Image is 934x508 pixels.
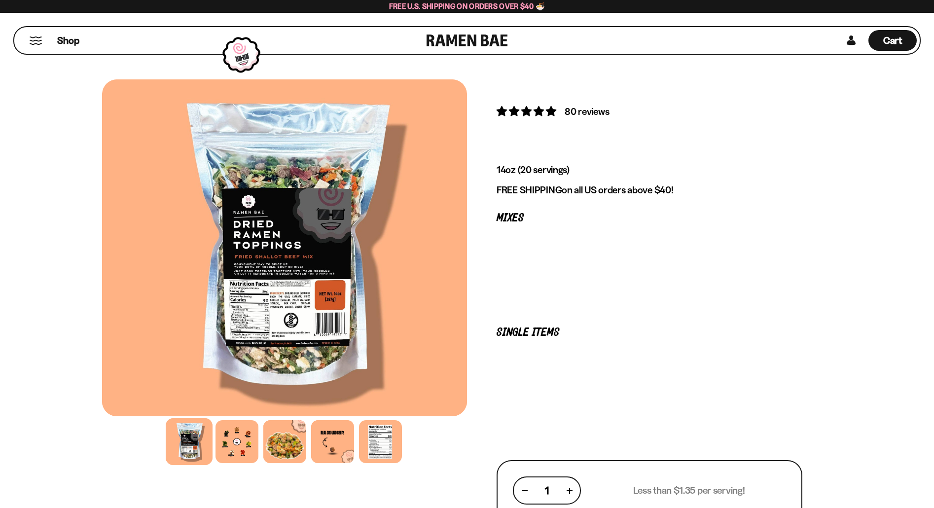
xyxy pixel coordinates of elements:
[57,30,79,51] a: Shop
[389,1,545,11] span: Free U.S. Shipping on Orders over $40 🍜
[565,106,609,117] span: 80 reviews
[883,35,902,46] span: Cart
[497,214,802,223] p: Mixes
[57,34,79,47] span: Shop
[497,184,562,196] strong: FREE SHIPPING
[545,484,549,497] span: 1
[497,184,802,196] p: on all US orders above $40!
[29,36,42,45] button: Mobile Menu Trigger
[633,484,745,497] p: Less than $1.35 per serving!
[868,27,917,54] div: Cart
[497,105,558,117] span: 4.82 stars
[497,328,802,337] p: Single Items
